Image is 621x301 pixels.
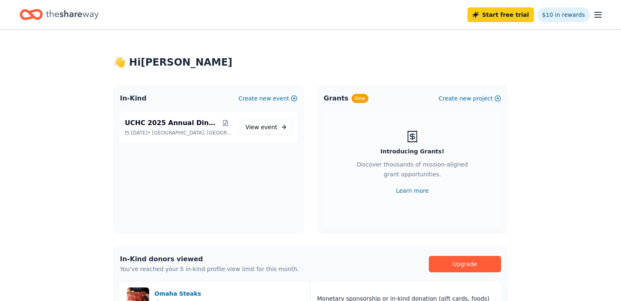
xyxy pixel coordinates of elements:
[245,122,277,132] span: View
[380,146,444,156] div: Introducing Grants!
[459,93,471,103] span: new
[396,186,429,196] a: Learn more
[125,118,218,128] span: UCHC 2025 Annual Dinner
[154,289,205,299] div: Omaha Steaks
[120,93,147,103] span: In-Kind
[125,130,233,136] p: [DATE] •
[120,264,299,274] div: You've reached your 5 in-kind profile view limit for this month.
[20,5,99,24] a: Home
[239,93,297,103] button: Createnewevent
[439,93,501,103] button: Createnewproject
[120,254,299,264] div: In-Kind donors viewed
[240,120,292,135] a: View event
[113,56,508,69] div: 👋 Hi [PERSON_NAME]
[152,130,233,136] span: [GEOGRAPHIC_DATA], [GEOGRAPHIC_DATA]
[537,7,590,22] a: $10 in rewards
[356,160,468,182] div: Discover thousands of mission-aligned grant opportunities.
[467,7,534,22] a: Start free trial
[429,256,501,272] a: Upgrade
[261,124,277,130] span: event
[259,93,271,103] span: new
[352,94,368,103] div: New
[324,93,348,103] span: Grants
